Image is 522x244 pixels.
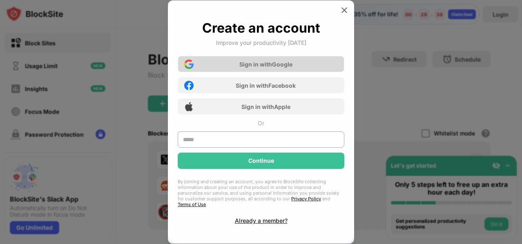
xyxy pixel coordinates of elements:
[291,196,321,202] a: Privacy Policy
[239,61,292,68] div: Sign in with Google
[202,20,320,36] div: Create an account
[236,82,296,89] div: Sign in with Facebook
[248,157,274,164] div: Continue
[241,103,290,110] div: Sign in with Apple
[184,60,194,69] img: google-icon.png
[178,179,344,207] div: By joining and creating an account, you agree to BlockSite collecting information about your use ...
[184,102,194,111] img: apple-icon.png
[216,39,306,46] div: Improve your productivity [DATE]
[235,217,288,224] div: Already a member?
[184,81,194,90] img: facebook-icon.png
[178,202,206,207] a: Terms of Use
[258,120,264,126] div: Or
